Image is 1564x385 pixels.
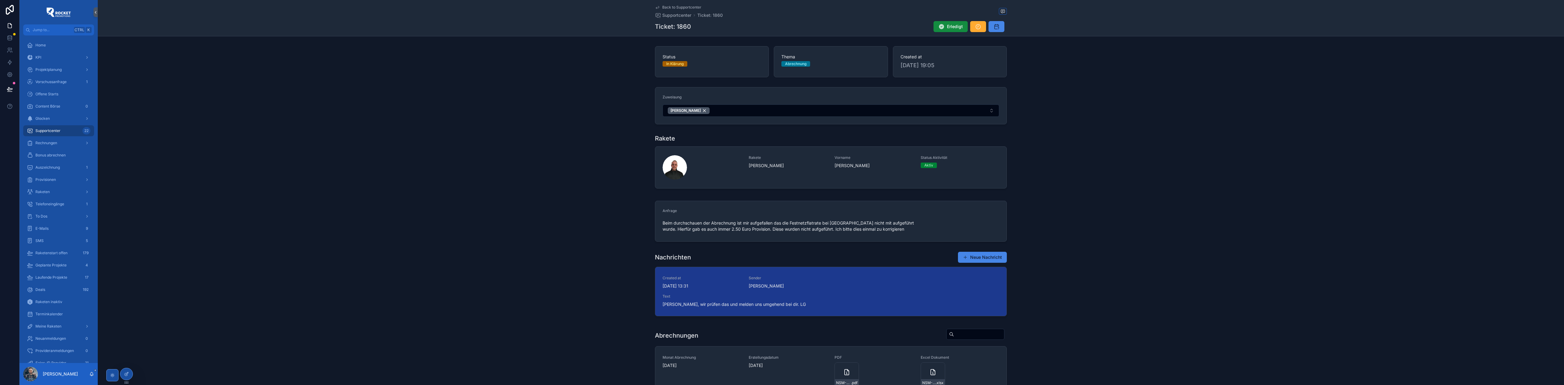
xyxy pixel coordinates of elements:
span: Telefoneingänge [35,202,64,207]
span: Created at [663,276,741,280]
a: Deals192 [23,284,94,295]
div: In Klärung [666,61,684,67]
span: Geplante Projekte [35,263,67,268]
a: Supportcenter22 [23,125,94,136]
span: Raketen inaktiv [35,299,62,304]
div: 1 [83,78,90,86]
span: Sales-ID Provider [35,361,66,365]
a: Vorschussanfrage1 [23,76,94,87]
img: App logo [46,7,71,17]
span: Laufende Projekte [35,275,67,280]
span: Erstellungsdatum [749,355,828,360]
a: Geplante Projekte4 [23,260,94,271]
div: 22 [82,127,90,134]
div: Aktiv [924,163,933,168]
a: Content Börse0 [23,101,94,112]
div: 0 [83,103,90,110]
a: Supportcenter [655,12,691,18]
span: Provisionen [35,177,56,182]
a: Neuanmeldungen0 [23,333,94,344]
div: 0 [83,347,90,354]
a: Projektplanung [23,64,94,75]
span: [PERSON_NAME] [749,163,828,169]
button: Erledigt [934,21,968,32]
span: Anfrage [663,208,677,213]
span: E-Mails [35,226,49,231]
a: KPI [23,52,94,63]
span: Neuanmeldungen [35,336,66,341]
span: [PERSON_NAME] [835,163,913,169]
h1: Rakete [655,134,675,143]
a: Sales-ID Provider21 [23,358,94,369]
span: To Dos [35,214,47,219]
div: 17 [83,274,90,281]
a: Glocken [23,113,94,124]
span: Status [663,54,761,60]
div: 1 [83,200,90,208]
span: Vorschussanfrage [35,79,67,84]
span: Rechnungen [35,141,57,145]
a: Home [23,40,94,51]
span: Ctrl [74,27,85,33]
div: 0 [83,335,90,342]
button: Neue Nachricht [958,252,1007,263]
span: Auszeichnung [35,165,60,170]
span: Zuweisung [663,95,682,99]
span: Content Börse [35,104,60,109]
a: Ticket: 1860 [697,12,723,18]
span: Excel Dokument [921,355,999,360]
span: KPI [35,55,41,60]
span: Projektplanung [35,67,62,72]
button: Jump to...CtrlK [23,24,94,35]
span: Deals [35,287,45,292]
span: Vorname [835,155,913,160]
a: E-Mails9 [23,223,94,234]
span: Home [35,43,46,48]
span: [PERSON_NAME], wir prüfen das und melden uns umgehend bei dir. LG [663,301,999,307]
div: 1 [83,164,90,171]
a: Provisionen [23,174,94,185]
span: K [86,28,91,32]
span: Created at [901,54,999,60]
span: [DATE] 19:05 [901,61,999,70]
span: Meine Raketen [35,324,61,329]
div: scrollable content [20,35,98,363]
span: Back to Supportcenter [662,5,701,10]
span: Monat Abrechnung [663,355,741,360]
a: Offene Starts [23,89,94,100]
span: [PERSON_NAME] [749,283,784,289]
a: Raketen inaktiv [23,296,94,307]
a: Raketenstart offen179 [23,248,94,258]
span: Glocken [35,116,50,121]
div: 9 [83,225,90,232]
div: 4 [83,262,90,269]
a: To Dos [23,211,94,222]
span: Rakete [749,155,828,160]
span: Sender [749,276,828,280]
a: Back to Supportcenter [655,5,701,10]
span: Raketenstart offen [35,251,68,255]
span: PDF [835,355,913,360]
div: 179 [81,249,90,257]
div: 21 [83,359,90,367]
span: Jump to... [33,28,71,32]
a: Rechnungen [23,137,94,148]
span: [DATE] [663,362,741,369]
a: Rakete[PERSON_NAME]Vorname[PERSON_NAME]Status AktivitätAktiv [655,147,1007,188]
span: [DATE] 13:31 [663,283,741,289]
span: Offene Starts [35,92,58,97]
a: Telefoneingänge1 [23,199,94,210]
span: [DATE] [749,362,828,369]
a: SMS5 [23,235,94,246]
a: Provideranmeldungen0 [23,345,94,356]
span: [PERSON_NAME] [671,108,701,113]
span: Terminkalender [35,312,63,317]
h1: Abrechnungen [655,331,698,340]
span: Status Aktivität [921,155,999,160]
a: Terminkalender [23,309,94,320]
div: 192 [81,286,90,293]
span: Supportcenter [662,12,691,18]
span: Beim durchschauen der Abrechnung ist mir aufgefallen das die Festnetzflatrate bei [GEOGRAPHIC_DAT... [663,220,999,232]
span: Bonus abrechnen [35,153,66,158]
